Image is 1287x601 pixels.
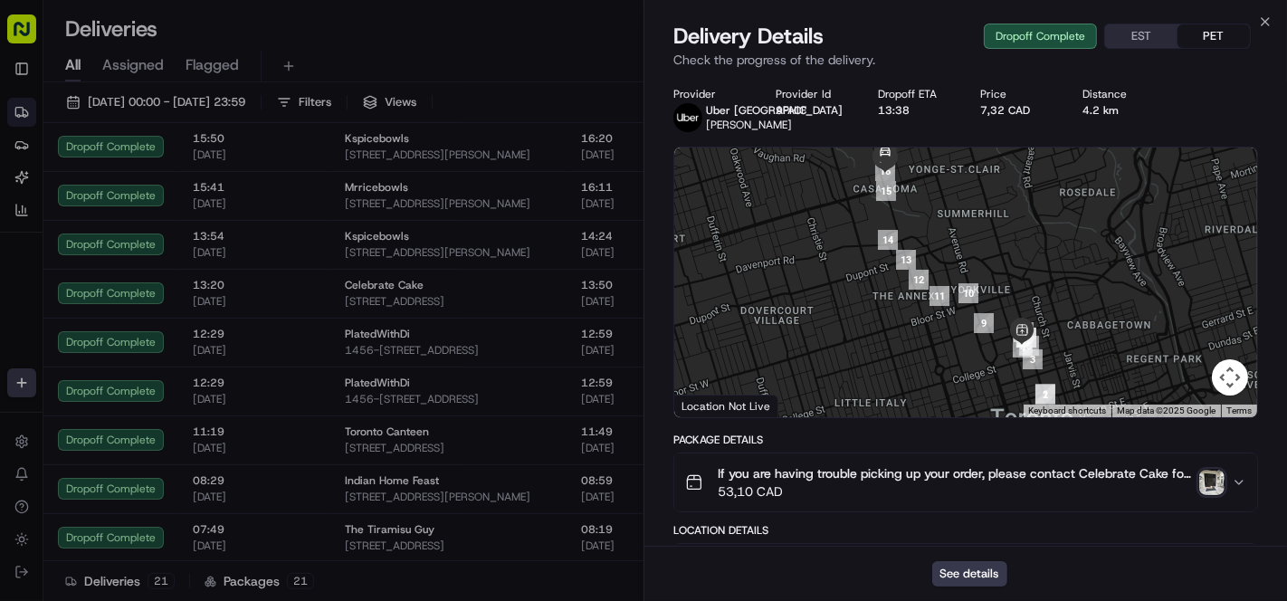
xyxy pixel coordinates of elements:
[980,87,1053,101] div: Price
[1226,405,1252,415] a: Terms
[1117,405,1215,415] span: Map data ©2025 Google
[718,464,1192,482] span: If you are having trouble picking up your order, please contact Celebrate Cake for pickup at [PHO...
[674,395,778,417] div: Location Not Live
[146,254,298,287] a: 💻API Documentation
[674,453,1257,511] button: If you are having trouble picking up your order, please contact Celebrate Cake for pickup at [PHO...
[1105,24,1177,48] button: EST
[128,305,219,320] a: Powered byPylon
[679,394,739,417] a: Open this area in Google Maps (opens a new window)
[706,103,843,118] span: Uber [GEOGRAPHIC_DATA]
[36,262,138,280] span: Knowledge Base
[673,433,1258,447] div: Package Details
[673,22,824,51] span: Delivery Details
[47,116,299,135] input: Clear
[878,103,951,118] div: 13:38
[889,243,923,277] div: 13
[673,103,702,132] img: uber-new-logo.jpeg
[18,17,54,53] img: Nash
[62,190,229,205] div: We're available if you need us!
[18,263,33,278] div: 📗
[1082,87,1156,101] div: Distance
[180,306,219,320] span: Pylon
[1212,359,1248,396] button: Map camera controls
[18,72,329,100] p: Welcome 👋
[11,254,146,287] a: 📗Knowledge Base
[153,263,167,278] div: 💻
[901,262,936,297] div: 12
[171,262,291,280] span: API Documentation
[18,172,51,205] img: 1736555255976-a54dd68f-1ca7-489b-9aae-adbdc363a1c4
[871,223,905,257] div: 14
[980,103,1053,118] div: 7,32 CAD
[1177,24,1250,48] button: PET
[679,394,739,417] img: Google
[932,561,1007,587] button: See details
[951,276,986,310] div: 10
[673,51,1258,69] p: Check the progress of the delivery.
[878,87,951,101] div: Dropoff ETA
[1028,377,1063,412] div: 2
[718,482,1192,501] span: 53,10 CAD
[1028,377,1063,411] div: 1
[776,103,806,118] button: 9FACF
[776,87,849,101] div: Provider Id
[922,279,957,313] div: 11
[1199,470,1225,495] img: photo_proof_of_delivery image
[967,306,1001,340] div: 9
[706,118,792,132] span: [PERSON_NAME]
[1028,405,1106,417] button: Keyboard shortcuts
[1082,103,1156,118] div: 4.2 km
[62,172,297,190] div: Start new chat
[869,174,903,208] div: 15
[308,177,329,199] button: Start new chat
[673,523,1258,538] div: Location Details
[673,87,747,101] div: Provider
